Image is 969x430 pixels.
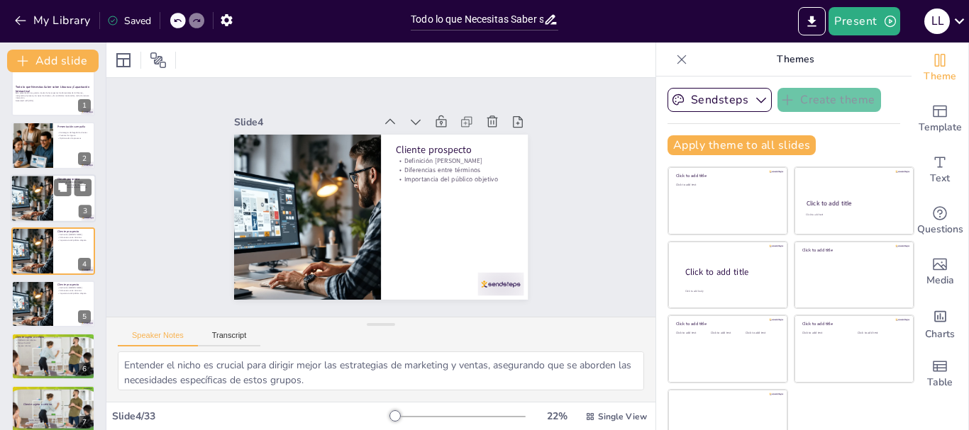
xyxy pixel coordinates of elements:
[11,122,95,169] div: https://cdn.sendsteps.com/images/logo/sendsteps_logo_white.pnghttps://cdn.sendsteps.com/images/lo...
[924,69,956,84] span: Theme
[57,134,91,137] p: Fuentes de ingreso
[78,99,91,112] div: 1
[598,411,647,422] span: Single View
[234,115,375,129] div: Slide 4
[676,332,708,335] div: Click to add text
[11,333,95,380] div: https://cdn.sendsteps.com/images/logo/sendsteps_logo_white.pnghttps://cdn.sendsteps.com/images/lo...
[57,234,91,237] p: Definición [PERSON_NAME]
[23,403,87,407] p: Cliente sujeto a crédito
[107,14,151,28] div: Saved
[11,174,96,222] div: https://cdn.sendsteps.com/images/logo/sendsteps_logo_white.pnghttps://cdn.sendsteps.com/images/lo...
[930,171,950,186] span: Text
[16,344,91,347] p: Ingreso mínimo
[806,213,900,217] div: Click to add text
[396,174,514,183] p: Importancia del público objetivo
[924,9,950,34] div: L L
[78,363,91,375] div: 6
[23,419,86,422] p: Validación de criterios
[57,136,91,139] p: Optimización de procesos
[676,183,777,187] div: Click to add text
[676,173,777,179] div: Click to add title
[23,424,86,427] p: Ingreso mínimo
[927,375,953,390] span: Table
[57,239,91,242] p: Importancia del público objetivo
[118,331,198,346] button: Speaker Notes
[78,310,91,323] div: 5
[112,409,389,423] div: Slide 4 / 33
[924,7,950,35] button: L L
[57,230,91,234] p: Cliente prospecto
[802,247,904,253] div: Click to add title
[7,50,99,72] button: Add slide
[11,9,96,32] button: My Library
[11,69,95,116] div: 1
[118,351,644,390] textarea: Entender el nicho es crucial para dirigir mejor las estrategias de marketing y ventas, asegurando...
[807,199,901,208] div: Click to add title
[57,286,91,289] p: Definición [PERSON_NAME]
[746,332,777,335] div: Click to add text
[912,298,968,349] div: Add charts and graphs
[912,349,968,400] div: Add a table
[57,131,91,134] p: Estrategias de llegada de clientes
[685,289,775,293] div: Click to add body
[198,331,261,346] button: Transcript
[685,266,776,278] div: Click to add title
[396,157,514,166] p: Definición [PERSON_NAME]
[777,88,881,112] button: Create theme
[912,94,968,145] div: Add ready made slides
[912,196,968,247] div: Get real-time input from your audience
[57,237,91,239] p: Diferencias entre términos
[78,152,91,165] div: 2
[112,49,135,72] div: Layout
[829,7,899,35] button: Present
[711,332,743,335] div: Click to add text
[396,143,514,157] p: Cliente prospecto
[16,92,91,100] p: Esta presentación te guiará a través de los aspectos fundamentales de la libranza, incluyendo el ...
[926,273,954,288] span: Media
[917,222,963,237] span: Questions
[57,125,91,129] p: Presentación campaña
[912,43,968,94] div: Change the overall theme
[802,321,904,327] div: Click to add title
[54,179,71,196] button: Duplicate Slide
[57,283,91,287] p: Cliente prospecto
[676,321,777,327] div: Click to add title
[150,52,167,69] span: Position
[411,9,543,30] input: Insert title
[57,183,92,186] p: Diferencias entre términos
[11,281,95,327] div: https://cdn.sendsteps.com/images/logo/sendsteps_logo_white.pnghttps://cdn.sendsteps.com/images/lo...
[11,227,95,274] div: https://cdn.sendsteps.com/images/logo/sendsteps_logo_white.pnghttps://cdn.sendsteps.com/images/lo...
[16,335,91,339] p: Cliente sujeto a crédito
[802,332,847,335] div: Click to add text
[925,327,955,342] span: Charts
[57,186,92,188] p: Importancia del público objetivo
[912,145,968,196] div: Add text boxes
[668,88,772,112] button: Sendsteps
[540,409,574,423] div: 22 %
[57,181,92,183] p: Definición [PERSON_NAME]
[798,7,826,35] button: Export to PowerPoint
[912,247,968,298] div: Add images, graphics, shapes or video
[57,289,91,292] p: Diferencias entre términos
[396,166,514,175] p: Diferencias entre términos
[858,332,902,335] div: Click to add text
[57,292,91,295] p: Importancia del público objetivo
[16,341,91,344] p: Rango de edad
[693,43,897,77] p: Themes
[668,135,816,155] button: Apply theme to all slides
[78,416,91,429] div: 7
[57,176,92,181] p: Cliente prospecto
[919,120,962,135] span: Template
[79,205,92,217] div: 3
[78,258,91,271] div: 4
[16,339,91,342] p: Validación de criterios
[74,179,92,196] button: Delete Slide
[16,85,89,93] strong: Todo lo que Necesitas Saber sobre Libranza: ¡Capacitación Interactiva!
[16,100,91,103] p: Generated with [URL]
[23,422,86,425] p: Rango de edad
